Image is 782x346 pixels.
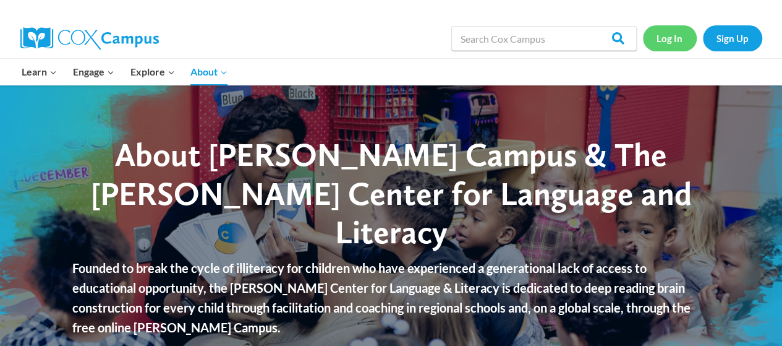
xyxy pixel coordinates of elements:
img: Cox Campus [20,27,159,50]
p: Founded to break the cycle of illiteracy for children who have experienced a generational lack of... [72,258,710,337]
a: Log In [643,25,697,51]
button: Child menu of Engage [65,59,122,85]
button: Child menu of Learn [14,59,66,85]
button: Child menu of About [182,59,236,85]
nav: Secondary Navigation [643,25,762,51]
a: Sign Up [703,25,762,51]
span: About [PERSON_NAME] Campus & The [PERSON_NAME] Center for Language and Literacy [91,135,692,251]
button: Child menu of Explore [122,59,183,85]
nav: Primary Navigation [14,59,236,85]
input: Search Cox Campus [451,26,637,51]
